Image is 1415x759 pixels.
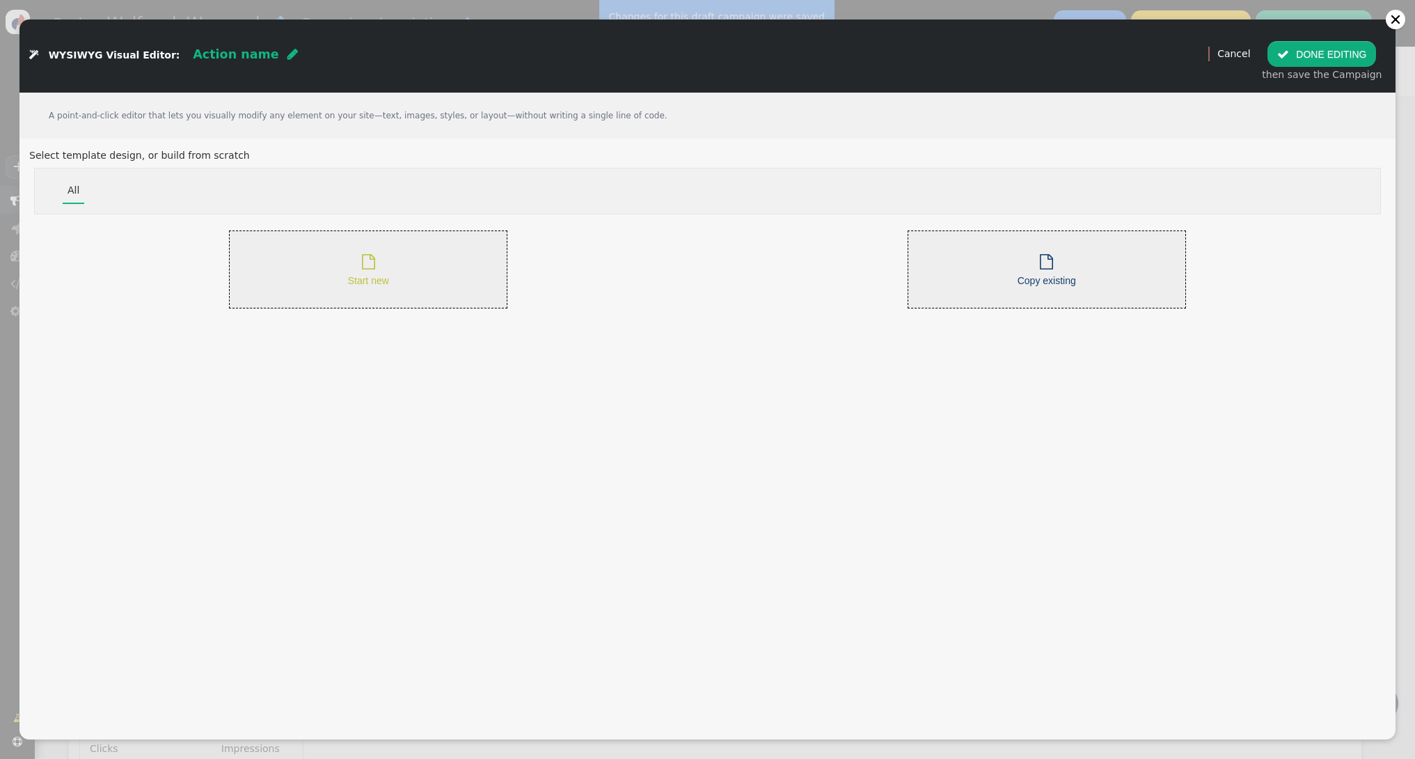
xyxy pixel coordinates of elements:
[1018,275,1076,286] span: Copy existing
[1267,41,1376,66] button: DONE EDITING
[1262,68,1382,82] div: then save the Campaign
[362,254,375,269] span: 
[348,251,389,289] div: Start new
[1277,49,1289,60] span: 
[193,47,278,61] span: Action name
[63,178,84,204] li: All
[287,48,298,61] span: 
[19,93,1396,139] div: A point-and-click editor that lets you visually modify any element on your site—text, images, sty...
[29,148,1386,163] div: Select template design, or build from scratch
[1040,254,1053,269] span: 
[29,50,38,60] span: 
[49,49,180,61] span: WYSIWYG Visual Editor:
[1217,48,1250,59] a: Cancel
